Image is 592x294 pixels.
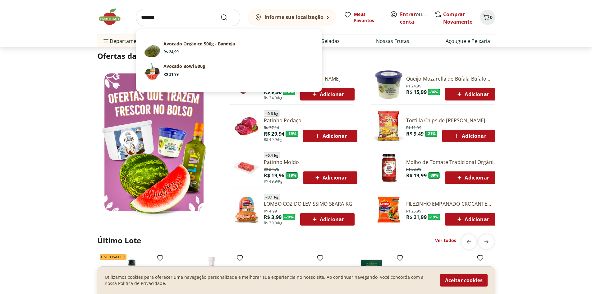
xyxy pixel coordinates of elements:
a: Patinho Moído [264,159,357,166]
button: Adicionar [303,171,357,184]
span: - 19 % [286,131,298,137]
span: R$ 11,99 [406,124,421,130]
a: Entrar [400,11,416,18]
span: Adicionar [311,91,344,98]
h2: Ofertas da Semana [97,51,495,61]
button: Adicionar [300,213,355,226]
img: Principal [144,41,161,58]
button: Informe sua localização [248,9,337,26]
b: Informe sua localização [264,14,324,21]
span: - 14 % [283,89,295,95]
span: R$ 21,99 [406,214,427,221]
a: Açougue e Peixaria [446,37,490,45]
span: R$ 15,99 [406,89,427,96]
button: Carrinho [480,10,495,25]
a: Tortilla Chips de [PERSON_NAME] 120g [406,117,497,124]
button: Submit Search [220,14,235,21]
a: Patinho Pedaço [264,117,357,124]
img: Ver todos [97,66,211,218]
a: Meus Favoritos [344,11,383,24]
a: Nossas Frutas [376,37,409,45]
button: Adicionar [300,88,355,100]
button: Adicionar [445,171,499,184]
span: R$ 32,99 [406,166,421,172]
span: - 19 % [428,214,440,220]
img: Hortifruti [97,7,128,26]
button: previous [461,234,476,249]
span: - 36 % [428,89,440,95]
a: Molho de Tomate Tradicional Orgânico Natural Da Terra 330g [406,159,500,166]
span: 0 [490,14,493,20]
p: Utilizamos cookies para oferecer uma navegação personalizada e melhorar sua experiencia no nosso ... [105,274,433,287]
span: R$ 49,9/Kg [264,179,283,184]
span: Adicionar [456,174,489,181]
img: Queijo Mozarella de Búfala Búfalo Dourado 150g [374,70,404,100]
a: PrincipalAvocado Bowl 500gR$ 21,99 [141,61,317,83]
span: R$ 26,99 [406,208,421,214]
span: R$ 24,99 [406,82,421,89]
span: - 21 % [425,131,438,137]
a: PrincipalAvocado Orgânico 500g - BandejaR$ 24,99 [141,38,317,61]
img: Lombo Cozido Levíssimo Seara [232,195,261,225]
span: R$ 3,99 [264,214,282,221]
a: Queijo Mozarella de Búfala Búfalo Dourado 150g [406,75,500,82]
p: Avocado Bowl 500g [163,63,205,69]
a: LOMBO COZIDO LEVISSIMO SEARA KG [264,200,355,207]
span: ~ 0,4 kg [264,152,280,158]
span: - 19 % [286,172,298,179]
p: Avocado Orgânico 500g - Bandeja [163,41,235,47]
span: R$ 19,99 [406,172,427,179]
a: FILEZINHO EMPANADO CROCANTE SEARA 400G [406,200,500,207]
span: R$ 9,49 [406,130,424,137]
button: Adicionar [442,130,497,142]
a: Comprar Novamente [443,11,472,25]
button: Aceitar cookies [440,274,488,287]
span: Meus Favoritos [354,11,383,24]
span: Adicionar [311,216,344,223]
span: Adicionar [453,132,486,140]
img: Molho de Tomate Tradicional Orgânico Natural da Terra 330g [374,153,404,183]
span: Adicionar [456,216,489,223]
img: Patinho Pedaço [232,111,261,141]
span: R$ 39,9/Kg [264,221,283,226]
img: Patinho Moído [232,153,261,183]
a: Ver todos [435,237,456,244]
span: Adicionar [314,174,347,181]
span: Leve 3 Pague 2 [100,254,126,260]
span: R$ 9,96 [264,89,282,96]
span: ~ 0,1 kg [264,194,280,200]
span: R$ 49,9/Kg [264,137,283,142]
span: R$ 29,94 [264,130,284,137]
span: ou [400,11,428,26]
span: - 39 % [428,172,440,179]
span: - 20 % [283,214,295,220]
span: R$ 24,99 [163,49,179,54]
button: Adicionar [303,130,357,142]
button: next [479,234,494,249]
img: Principal [144,63,161,81]
span: ~ 0,6 kg [264,110,280,117]
button: Menu [102,34,110,49]
button: Adicionar [445,88,499,100]
h2: Último Lote [97,236,141,245]
span: R$ 4,99 [264,208,277,214]
span: Adicionar [314,132,347,140]
button: Adicionar [445,213,499,226]
span: R$ 21,99 [163,72,179,77]
span: R$ 24,9/Kg [264,96,283,100]
input: search [136,9,240,26]
span: R$ 24,76 [264,166,279,172]
span: R$ 19,96 [264,172,284,179]
a: Criar conta [400,11,434,25]
img: Filezinho Empanado Crocante Seara 400g [374,195,404,225]
span: Adicionar [456,91,489,98]
img: Tortilla Chips de Milho Garytos Sequoia 120g [374,111,404,141]
span: Departamentos [102,34,147,49]
span: R$ 37,14 [264,124,279,130]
